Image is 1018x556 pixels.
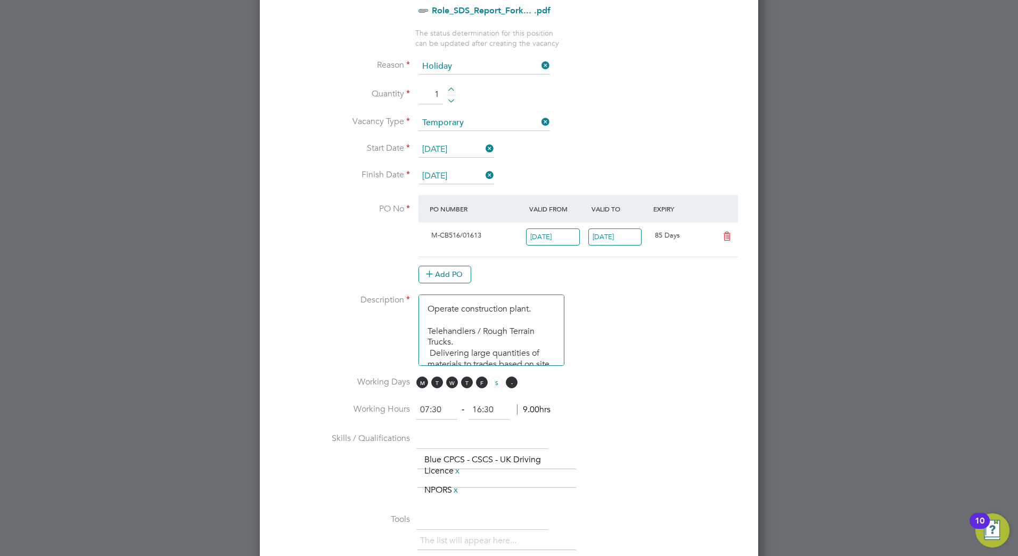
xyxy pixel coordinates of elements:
a: Role_SDS_Report_Fork... .pdf [432,5,551,15]
label: Description [277,295,410,306]
span: 85 Days [655,231,680,240]
div: Valid From [527,199,589,218]
span: F [476,377,488,388]
div: Expiry [651,199,713,218]
span: S [491,377,503,388]
input: Select one [418,168,494,184]
div: Valid To [589,199,651,218]
input: 17:00 [469,400,510,420]
input: Select one [418,142,494,158]
span: T [431,377,443,388]
label: Vacancy Type [277,116,410,127]
li: NPORS [420,483,464,497]
input: 08:00 [416,400,457,420]
label: Skills / Qualifications [277,433,410,444]
label: Working Days [277,377,410,388]
span: 9.00hrs [517,404,551,415]
button: Open Resource Center, 10 new notifications [975,513,1009,547]
input: Select one [418,59,550,75]
span: The status determination for this position can be updated after creating the vacancy [415,28,559,47]
div: 10 [975,521,984,535]
input: Select one [588,228,642,246]
label: Reason [277,60,410,71]
label: PO No [277,203,410,215]
a: x [454,464,461,478]
label: Start Date [277,143,410,154]
li: The list will appear here... [420,534,521,548]
label: Quantity [277,88,410,100]
label: Working Hours [277,404,410,415]
button: Add PO [418,266,471,283]
div: PO Number [427,199,527,218]
input: Select one [418,115,550,131]
input: Select one [526,228,580,246]
li: Blue CPCS - CSCS - UK Driving Licence [420,453,574,478]
span: ‐ [459,404,466,415]
span: M [416,377,428,388]
label: Finish Date [277,169,410,181]
span: M-CB516/01613 [431,231,481,240]
span: T [461,377,473,388]
span: W [446,377,458,388]
label: Tools [277,514,410,525]
a: x [452,483,459,497]
span: S [506,377,518,388]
